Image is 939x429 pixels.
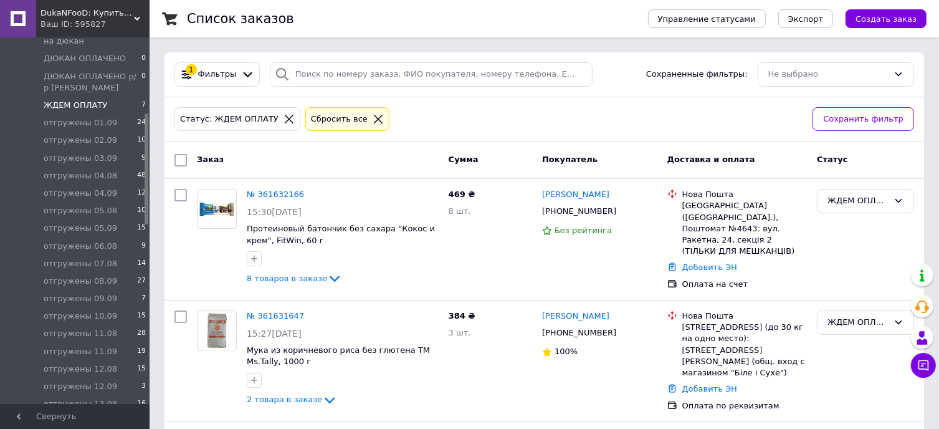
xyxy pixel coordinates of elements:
[44,258,117,269] span: отгружены 07.08
[41,19,150,30] div: Ваш ID: 595827
[44,100,107,111] span: ЖДЕМ ОПЛАТУ
[137,398,146,410] span: 16
[141,153,146,164] span: 9
[247,274,342,283] a: 8 товаров в заказе
[555,347,578,356] span: 100%
[449,190,475,199] span: 469 ₴
[141,293,146,304] span: 7
[137,311,146,322] span: 15
[41,7,134,19] span: DukaNFooD: Купить Низкокалорийные продукты, диабетического, спортивного Питания. Диета Дюкана.
[682,384,737,393] a: Добавить ЭН
[247,274,327,283] span: 8 товаров в заказе
[648,9,766,28] button: Управление статусами
[44,205,117,216] span: отгружены 05.08
[682,311,808,322] div: Нова Пошта
[141,241,146,252] span: 9
[555,226,612,235] span: Без рейтинга
[198,197,236,221] img: Фото товару
[44,135,117,146] span: отгружены 02.09
[44,53,126,64] span: ДЮКАН ОПЛАЧЕНО
[247,224,435,245] a: Протеиновый батончик без сахара "Кокос и крем", FitWin, 60 г
[911,353,936,378] button: Чат с покупателем
[542,328,616,337] span: [PHONE_NUMBER]
[270,62,593,87] input: Поиск по номеру заказа, ФИО покупателя, номеру телефона, Email, номеру накладной
[141,100,146,111] span: 7
[187,11,294,26] h1: Список заказов
[827,195,889,208] div: ЖДЕМ ОПЛАТУ
[137,135,146,146] span: 10
[247,329,302,339] span: 15:27[DATE]
[308,113,370,126] div: Сбросить все
[44,381,117,392] span: отгружены 12.09
[247,395,322,405] span: 2 товара в заказе
[197,311,237,350] a: Фото товару
[198,69,237,80] span: Фильтры
[197,155,224,164] span: Заказ
[682,200,808,257] div: [GEOGRAPHIC_DATA] ([GEOGRAPHIC_DATA].), Поштомат №4643: вул. Ракетна, 24, cекція 2 (ТІЛЬКИ ДЛЯ МЕ...
[137,117,146,128] span: 24
[542,155,598,164] span: Покупатель
[658,14,756,24] span: Управление статусами
[247,311,304,321] a: № 361631647
[44,241,117,252] span: отгружены 06.08
[204,311,229,350] img: Фото товару
[197,189,237,229] a: Фото товару
[137,170,146,181] span: 48
[178,113,281,126] div: Статус: ЖДЕМ ОПЛАТУ
[449,155,479,164] span: Сумма
[449,328,471,337] span: 3 шт.
[449,206,471,216] span: 8 шт.
[137,276,146,287] span: 27
[778,9,833,28] button: Экспорт
[247,395,337,404] a: 2 товара в заказе
[44,71,141,94] span: ДЮКАН ОПЛАЧЕНО р/р [PERSON_NAME]
[449,311,475,321] span: 384 ₴
[44,293,117,304] span: отгружены 09.09
[788,14,823,24] span: Экспорт
[846,9,927,28] button: Создать заказ
[137,258,146,269] span: 14
[667,155,755,164] span: Доставка и оплата
[817,155,848,164] span: Статус
[44,328,117,339] span: отгружены 11.08
[44,117,117,128] span: отгружены 01.09
[44,346,117,357] span: отгружены 11.09
[44,364,117,375] span: отгружены 12.08
[682,189,808,200] div: Нова Пошта
[137,346,146,357] span: 19
[827,316,889,329] div: ЖДЕМ ОПЛАТУ
[137,223,146,234] span: 15
[682,279,808,290] div: Оплата на счет
[137,188,146,199] span: 12
[44,311,117,322] span: отгружены 10.09
[682,263,737,272] a: Добавить ЭН
[646,69,748,80] span: Сохраненные фильтры:
[856,14,917,24] span: Создать заказ
[141,53,146,64] span: 0
[137,364,146,375] span: 15
[813,107,914,132] button: Сохранить фильтр
[542,189,609,201] a: [PERSON_NAME]
[44,276,117,287] span: отгружены 08.09
[247,345,430,367] a: Мука из коричневого риса без глютена ТМ Ms.Tally, 1000 г
[833,14,927,23] a: Создать заказ
[542,311,609,322] a: [PERSON_NAME]
[682,322,808,378] div: [STREET_ADDRESS] (до 30 кг на одно место): [STREET_ADDRESS][PERSON_NAME] (общ. вход с магазином "...
[768,68,889,81] div: Не выбрано
[44,170,117,181] span: отгружены 04.08
[137,205,146,216] span: 10
[141,71,146,94] span: 0
[247,207,302,217] span: 15:30[DATE]
[44,223,117,234] span: отгружены 05.09
[44,398,117,410] span: отгружены 13.08
[44,188,117,199] span: отгружены 04.09
[141,381,146,392] span: 3
[186,64,197,75] div: 1
[823,113,903,126] span: Сохранить фильтр
[542,206,616,216] span: [PHONE_NUMBER]
[682,400,808,412] div: Оплата по реквизитам
[247,190,304,199] a: № 361632166
[44,153,117,164] span: отгружены 03.09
